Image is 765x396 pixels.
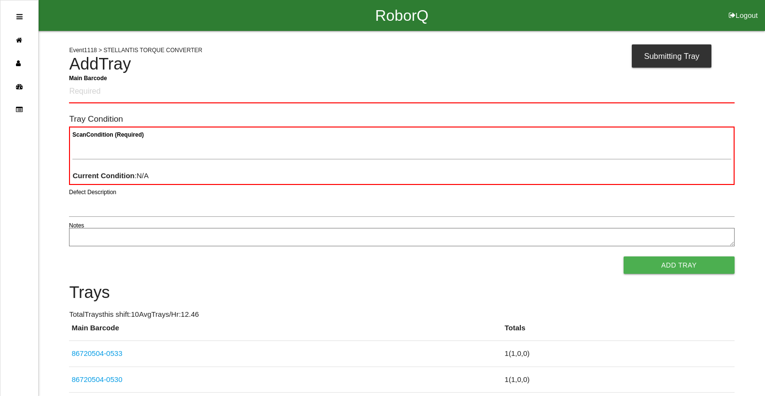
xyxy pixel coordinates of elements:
h4: Add Tray [69,55,734,73]
a: 86720504-0530 [71,375,122,383]
b: Main Barcode [69,74,107,81]
th: Totals [502,323,735,341]
input: Required [69,81,734,103]
label: Notes [69,221,84,230]
td: 1 ( 1 , 0 , 0 ) [502,341,735,367]
b: Current Condition [72,171,134,180]
span: Event 1118 > STELLANTIS TORQUE CONVERTER [69,47,202,54]
button: Add Tray [624,256,735,274]
h6: Tray Condition [69,114,734,124]
p: Total Trays this shift: 10 Avg Trays /Hr: 12.46 [69,309,734,320]
span: : N/A [72,171,149,180]
div: Submitting Tray [632,44,711,68]
th: Main Barcode [69,323,502,341]
a: 86720504-0533 [71,349,122,357]
b: Scan Condition (Required) [72,131,144,138]
td: 1 ( 1 , 0 , 0 ) [502,367,735,393]
div: Open [16,5,23,28]
h4: Trays [69,283,734,302]
label: Defect Description [69,188,116,197]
